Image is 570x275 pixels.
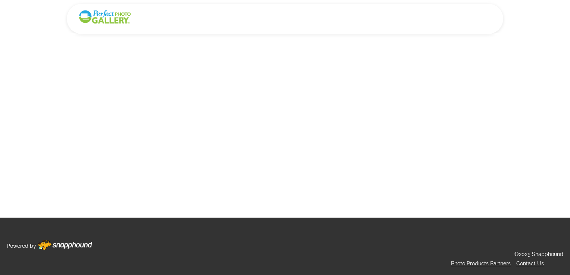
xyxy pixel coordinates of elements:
[78,9,132,25] img: Snapphound Logo
[38,240,92,250] img: Footer
[514,250,563,259] p: ©2025 Snapphound
[451,260,511,266] a: Photo Products Partners
[516,260,544,266] a: Contact Us
[7,241,36,251] p: Powered by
